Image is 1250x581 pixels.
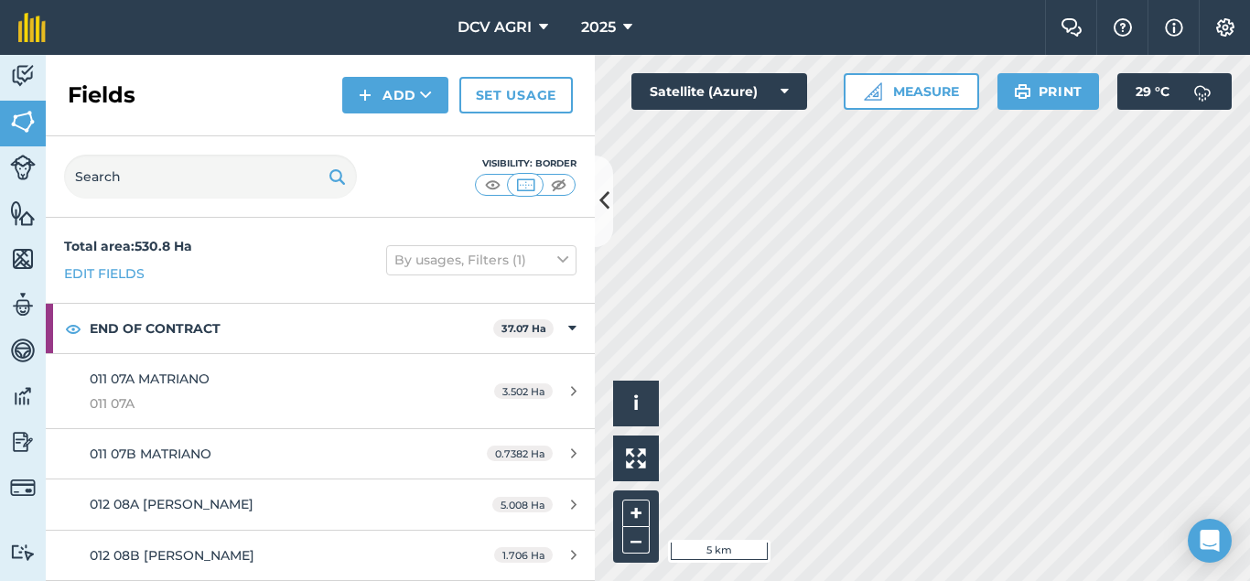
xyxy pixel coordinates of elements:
button: Satellite (Azure) [631,73,807,110]
input: Search [64,155,357,199]
span: 1.706 Ha [494,547,553,563]
a: 012 08B [PERSON_NAME]1.706 Ha [46,531,595,580]
img: svg+xml;base64,PD94bWwgdmVyc2lvbj0iMS4wIiBlbmNvZGluZz0idXRmLTgiPz4KPCEtLSBHZW5lcmF0b3I6IEFkb2JlIE... [1184,73,1221,110]
div: Visibility: Border [474,156,577,171]
span: 3.502 Ha [494,383,553,399]
button: 29 °C [1117,73,1232,110]
img: A question mark icon [1112,18,1134,37]
button: Measure [844,73,979,110]
div: END OF CONTRACT37.07 Ha [46,304,595,353]
img: svg+xml;base64,PD94bWwgdmVyc2lvbj0iMS4wIiBlbmNvZGluZz0idXRmLTgiPz4KPCEtLSBHZW5lcmF0b3I6IEFkb2JlIE... [10,62,36,90]
img: svg+xml;base64,PHN2ZyB4bWxucz0iaHR0cDovL3d3dy53My5vcmcvMjAwMC9zdmciIHdpZHRoPSIxNyIgaGVpZ2h0PSIxNy... [1165,16,1183,38]
img: svg+xml;base64,PHN2ZyB4bWxucz0iaHR0cDovL3d3dy53My5vcmcvMjAwMC9zdmciIHdpZHRoPSIxOSIgaGVpZ2h0PSIyNC... [329,166,346,188]
div: Open Intercom Messenger [1188,519,1232,563]
a: Edit fields [64,264,145,284]
img: svg+xml;base64,PD94bWwgdmVyc2lvbj0iMS4wIiBlbmNvZGluZz0idXRmLTgiPz4KPCEtLSBHZW5lcmF0b3I6IEFkb2JlIE... [10,337,36,364]
span: 29 ° C [1136,73,1169,110]
a: 012 08A [PERSON_NAME]5.008 Ha [46,479,595,529]
span: i [633,392,639,414]
span: 0.7382 Ha [487,446,553,461]
img: svg+xml;base64,PHN2ZyB4bWxucz0iaHR0cDovL3d3dy53My5vcmcvMjAwMC9zdmciIHdpZHRoPSI1NiIgaGVpZ2h0PSI2MC... [10,199,36,227]
img: svg+xml;base64,PD94bWwgdmVyc2lvbj0iMS4wIiBlbmNvZGluZz0idXRmLTgiPz4KPCEtLSBHZW5lcmF0b3I6IEFkb2JlIE... [10,155,36,180]
span: 012 08A [PERSON_NAME] [90,496,253,512]
button: – [622,527,650,554]
span: 011 07A MATRIANO [90,371,210,387]
img: fieldmargin Logo [18,13,46,42]
img: Four arrows, one pointing top left, one top right, one bottom right and the last bottom left [626,448,646,468]
img: Ruler icon [864,82,882,101]
span: 011 07B MATRIANO [90,446,211,462]
strong: Total area : 530.8 Ha [64,238,192,254]
img: Two speech bubbles overlapping with the left bubble in the forefront [1061,18,1083,37]
button: Add [342,77,448,113]
img: svg+xml;base64,PHN2ZyB4bWxucz0iaHR0cDovL3d3dy53My5vcmcvMjAwMC9zdmciIHdpZHRoPSIxNCIgaGVpZ2h0PSIyNC... [359,84,372,106]
span: DCV AGRI [458,16,532,38]
button: By usages, Filters (1) [386,245,577,274]
img: svg+xml;base64,PD94bWwgdmVyc2lvbj0iMS4wIiBlbmNvZGluZz0idXRmLTgiPz4KPCEtLSBHZW5lcmF0b3I6IEFkb2JlIE... [10,543,36,561]
h2: Fields [68,81,135,110]
a: Set usage [459,77,573,113]
img: svg+xml;base64,PHN2ZyB4bWxucz0iaHR0cDovL3d3dy53My5vcmcvMjAwMC9zdmciIHdpZHRoPSIxOSIgaGVpZ2h0PSIyNC... [1014,81,1031,102]
span: 011 07A [90,393,434,414]
span: 5.008 Ha [492,497,553,512]
button: + [622,500,650,527]
button: Print [997,73,1100,110]
img: svg+xml;base64,PHN2ZyB4bWxucz0iaHR0cDovL3d3dy53My5vcmcvMjAwMC9zdmciIHdpZHRoPSI1NiIgaGVpZ2h0PSI2MC... [10,245,36,273]
a: 011 07B MATRIANO0.7382 Ha [46,429,595,479]
img: svg+xml;base64,PHN2ZyB4bWxucz0iaHR0cDovL3d3dy53My5vcmcvMjAwMC9zdmciIHdpZHRoPSI1MCIgaGVpZ2h0PSI0MC... [514,176,537,194]
img: A cog icon [1214,18,1236,37]
button: i [613,381,659,426]
span: 2025 [581,16,616,38]
a: 011 07A MATRIANO011 07A3.502 Ha [46,354,595,428]
img: svg+xml;base64,PHN2ZyB4bWxucz0iaHR0cDovL3d3dy53My5vcmcvMjAwMC9zdmciIHdpZHRoPSIxOCIgaGVpZ2h0PSIyNC... [65,317,81,339]
img: svg+xml;base64,PD94bWwgdmVyc2lvbj0iMS4wIiBlbmNvZGluZz0idXRmLTgiPz4KPCEtLSBHZW5lcmF0b3I6IEFkb2JlIE... [10,428,36,456]
span: 012 08B [PERSON_NAME] [90,547,254,564]
img: svg+xml;base64,PD94bWwgdmVyc2lvbj0iMS4wIiBlbmNvZGluZz0idXRmLTgiPz4KPCEtLSBHZW5lcmF0b3I6IEFkb2JlIE... [10,291,36,318]
img: svg+xml;base64,PD94bWwgdmVyc2lvbj0iMS4wIiBlbmNvZGluZz0idXRmLTgiPz4KPCEtLSBHZW5lcmF0b3I6IEFkb2JlIE... [10,475,36,500]
strong: 37.07 Ha [501,322,546,335]
img: svg+xml;base64,PHN2ZyB4bWxucz0iaHR0cDovL3d3dy53My5vcmcvMjAwMC9zdmciIHdpZHRoPSI1MCIgaGVpZ2h0PSI0MC... [481,176,504,194]
img: svg+xml;base64,PHN2ZyB4bWxucz0iaHR0cDovL3d3dy53My5vcmcvMjAwMC9zdmciIHdpZHRoPSI1MCIgaGVpZ2h0PSI0MC... [547,176,570,194]
strong: END OF CONTRACT [90,304,493,353]
img: svg+xml;base64,PHN2ZyB4bWxucz0iaHR0cDovL3d3dy53My5vcmcvMjAwMC9zdmciIHdpZHRoPSI1NiIgaGVpZ2h0PSI2MC... [10,108,36,135]
img: svg+xml;base64,PD94bWwgdmVyc2lvbj0iMS4wIiBlbmNvZGluZz0idXRmLTgiPz4KPCEtLSBHZW5lcmF0b3I6IEFkb2JlIE... [10,382,36,410]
